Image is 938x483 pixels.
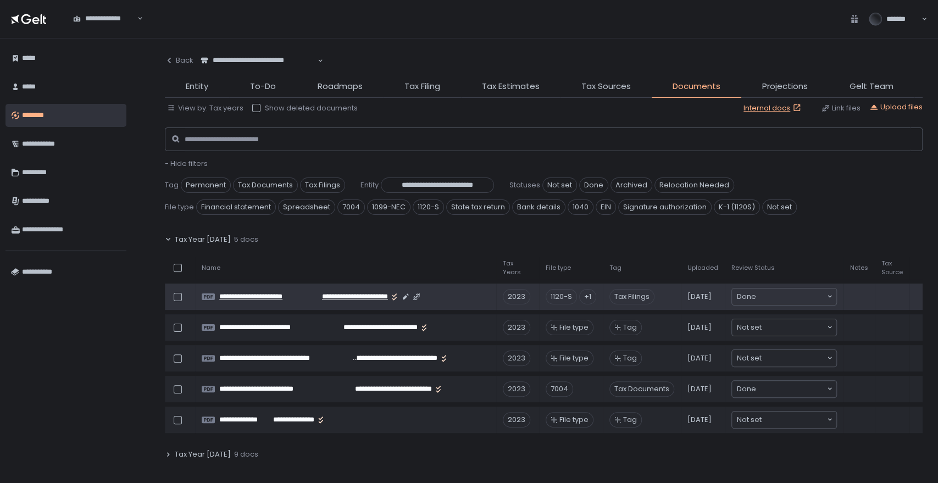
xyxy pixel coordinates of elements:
button: Upload files [869,102,923,112]
button: View by: Tax years [167,103,243,113]
span: Tax Documents [233,177,298,193]
span: 9 docs [234,449,258,459]
span: Tag [623,353,637,363]
span: Tax Filings [300,177,345,193]
span: Tag [609,264,621,272]
button: Link files [821,103,861,113]
span: Notes [850,264,868,272]
span: Tag [623,415,637,425]
div: Search for option [732,381,836,397]
span: Tag [165,180,179,190]
span: To-Do [250,80,276,93]
input: Search for option [762,414,826,425]
span: File type [559,415,589,425]
span: Projections [762,80,808,93]
span: Entity [186,80,208,93]
div: Search for option [732,412,836,428]
span: [DATE] [687,292,712,302]
span: Tax Estimates [482,80,540,93]
span: Not set [737,353,762,364]
input: Search for option [762,322,826,333]
div: 2023 [503,320,530,335]
span: Name [202,264,220,272]
span: Uploaded [687,264,718,272]
input: Search for option [756,384,826,395]
span: Not set [737,414,762,425]
div: Search for option [732,350,836,367]
a: Internal docs [743,103,803,113]
span: 1099-NEC [367,199,410,215]
span: [DATE] [687,415,712,425]
div: 2023 [503,289,530,304]
span: EIN [596,199,616,215]
span: Signature authorization [618,199,712,215]
div: Search for option [193,49,323,73]
span: Bank details [512,199,565,215]
input: Search for option [201,65,317,76]
div: Back [165,55,193,65]
span: 5 docs [234,235,258,245]
div: 2023 [503,351,530,366]
span: K-1 (1120S) [714,199,760,215]
div: 2023 [503,412,530,428]
input: Search for option [73,24,136,35]
span: 1040 [568,199,593,215]
button: - Hide filters [165,159,208,169]
input: Search for option [762,353,826,364]
div: Search for option [66,8,143,31]
span: Tax Year [DATE] [175,235,231,245]
span: [DATE] [687,384,712,394]
span: Done [737,384,756,395]
div: +1 [579,289,596,304]
input: Search for option [756,291,826,302]
div: 2023 [503,381,530,397]
span: Spreadsheet [278,199,335,215]
span: 1120-S [413,199,444,215]
span: Entity [360,180,379,190]
button: Back [165,49,193,71]
span: - Hide filters [165,158,208,169]
div: 1120-S [546,289,577,304]
div: Search for option [732,319,836,336]
span: Not set [542,177,577,193]
span: Statuses [509,180,540,190]
span: [DATE] [687,353,712,363]
span: Permanent [181,177,231,193]
span: Financial statement [196,199,276,215]
span: Archived [610,177,652,193]
span: Tax Documents [609,381,674,397]
span: Tax Filings [609,289,654,304]
span: Review Status [731,264,775,272]
span: Not set [737,322,762,333]
span: Tax Year [DATE] [175,449,231,459]
span: Tax Sources [581,80,631,93]
span: State tax return [446,199,510,215]
span: File type [559,323,589,332]
span: File type [546,264,571,272]
span: Tax Source [881,259,903,276]
span: Relocation Needed [654,177,734,193]
span: Documents [673,80,720,93]
span: Not set [762,199,797,215]
span: 7004 [337,199,365,215]
span: Gelt Team [850,80,893,93]
span: Done [579,177,608,193]
span: File type [165,202,194,212]
span: Tag [623,323,637,332]
div: 7004 [546,381,573,397]
span: Roadmaps [318,80,363,93]
span: Tax Filing [404,80,440,93]
span: Done [737,291,756,302]
div: Search for option [732,288,836,305]
span: Tax Years [503,259,532,276]
span: File type [559,353,589,363]
span: [DATE] [687,323,712,332]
